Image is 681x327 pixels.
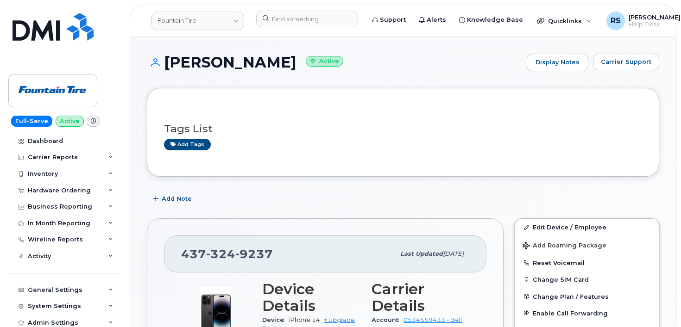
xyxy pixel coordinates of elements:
[164,123,642,135] h3: Tags List
[515,305,659,321] button: Enable Call Forwarding
[372,281,470,314] h3: Carrier Details
[372,316,404,323] span: Account
[515,254,659,271] button: Reset Voicemail
[162,194,192,203] span: Add Note
[206,247,235,261] span: 324
[235,247,273,261] span: 9237
[147,54,522,70] h1: [PERSON_NAME]
[527,54,588,71] a: Display Notes
[515,219,659,235] a: Edit Device / Employee
[400,250,443,257] span: Last updated
[181,247,273,261] span: 437
[601,57,651,66] span: Carrier Support
[443,250,464,257] span: [DATE]
[641,287,674,320] iframe: Messenger Launcher
[533,293,609,300] span: Change Plan / Features
[533,309,608,316] span: Enable Call Forwarding
[404,316,462,323] a: 0534559433 - Bell
[164,139,211,150] a: Add tags
[523,242,606,251] span: Add Roaming Package
[515,235,659,254] button: Add Roaming Package
[147,191,200,207] button: Add Note
[515,271,659,288] button: Change SIM Card
[262,281,360,314] h3: Device Details
[306,56,343,67] small: Active
[289,316,320,323] span: iPhone 14
[593,54,659,70] button: Carrier Support
[262,316,289,323] span: Device
[515,288,659,305] button: Change Plan / Features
